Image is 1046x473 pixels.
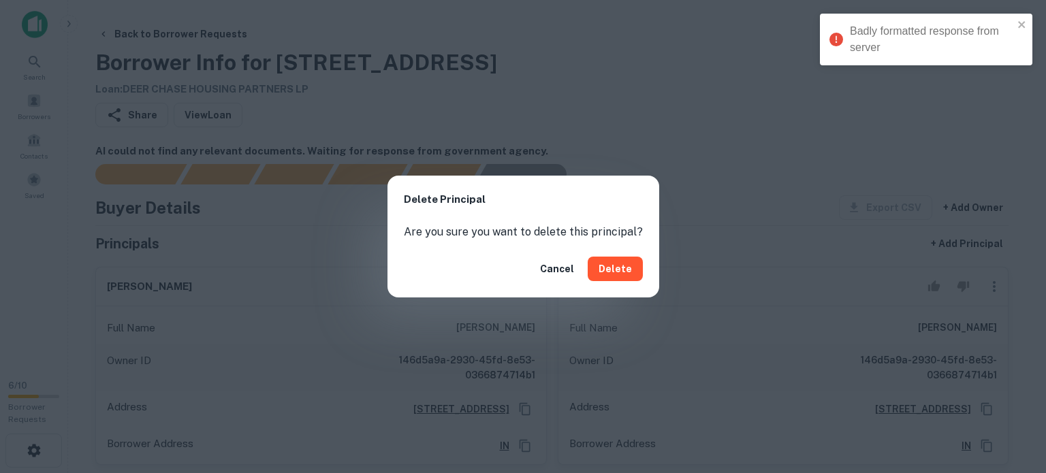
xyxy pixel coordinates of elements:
[850,23,1013,56] div: Badly formatted response from server
[1017,19,1027,32] button: close
[588,257,643,281] button: Delete
[978,364,1046,429] iframe: Chat Widget
[404,224,643,240] p: Are you sure you want to delete this principal?
[387,176,659,224] h2: Delete Principal
[535,257,580,281] button: Cancel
